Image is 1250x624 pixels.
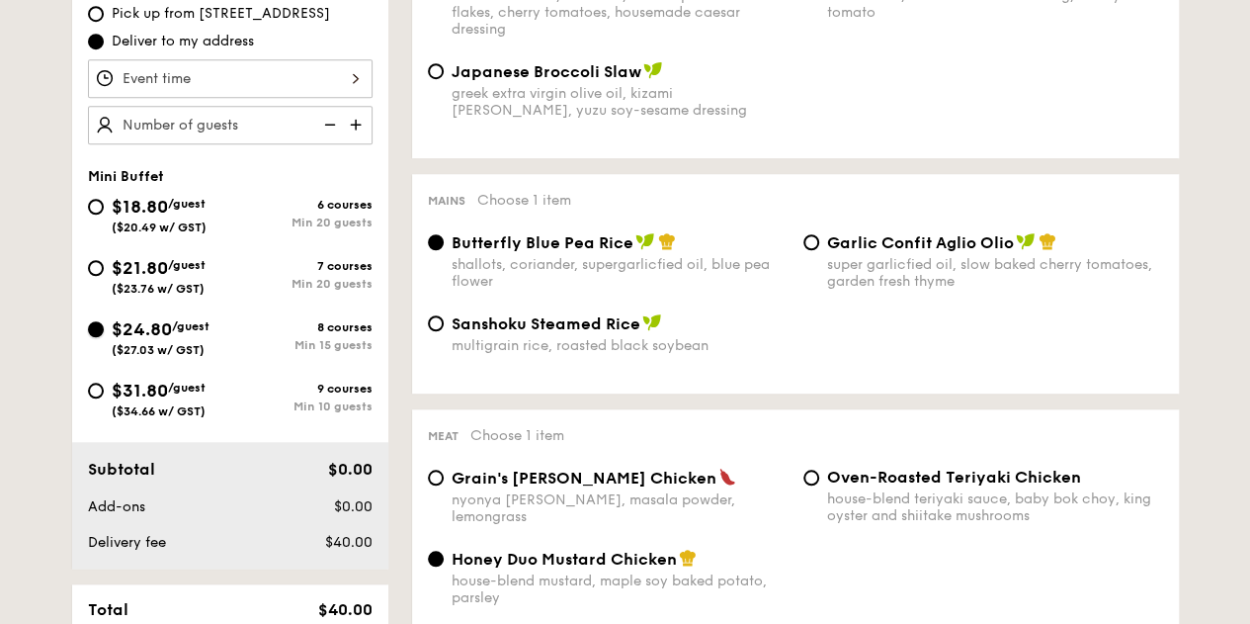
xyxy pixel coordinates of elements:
span: Garlic Confit Aglio Olio [827,233,1014,252]
div: Min 20 guests [230,277,373,291]
span: Mains [428,194,465,208]
input: Pick up from [STREET_ADDRESS] [88,6,104,22]
span: Choose 1 item [477,192,571,209]
div: Min 20 guests [230,216,373,229]
span: $21.80 [112,257,168,279]
input: Oven-Roasted Teriyaki Chickenhouse-blend teriyaki sauce, baby bok choy, king oyster and shiitake ... [803,470,819,486]
input: Deliver to my address [88,34,104,49]
div: multigrain rice, roasted black soybean [452,337,788,354]
span: /guest [168,197,206,211]
span: Butterfly Blue Pea Rice [452,233,633,252]
input: $21.80/guest($23.76 w/ GST)7 coursesMin 20 guests [88,260,104,276]
span: $18.80 [112,196,168,218]
span: Total [88,600,128,619]
div: 8 courses [230,320,373,334]
img: icon-vegan.f8ff3823.svg [642,313,662,331]
div: house-blend teriyaki sauce, baby bok choy, king oyster and shiitake mushrooms [827,490,1163,524]
div: house-blend mustard, maple soy baked potato, parsley [452,573,788,606]
span: $40.00 [317,600,372,619]
img: icon-reduce.1d2dbef1.svg [313,106,343,143]
input: Sanshoku Steamed Ricemultigrain rice, roasted black soybean [428,315,444,331]
input: Number of guests [88,106,373,144]
span: Add-ons [88,498,145,515]
img: icon-vegan.f8ff3823.svg [1016,232,1036,250]
div: 7 courses [230,259,373,273]
img: icon-add.58712e84.svg [343,106,373,143]
span: Honey Duo Mustard Chicken [452,550,677,569]
div: shallots, coriander, supergarlicfied oil, blue pea flower [452,256,788,290]
span: ($23.76 w/ GST) [112,282,205,296]
span: Delivery fee [88,534,166,551]
input: $18.80/guest($20.49 w/ GST)6 coursesMin 20 guests [88,199,104,215]
div: Min 15 guests [230,338,373,352]
span: ($34.66 w/ GST) [112,404,206,418]
span: Grain's [PERSON_NAME] Chicken [452,469,716,488]
input: $24.80/guest($27.03 w/ GST)8 coursesMin 15 guests [88,321,104,337]
span: ($20.49 w/ GST) [112,221,207,234]
img: icon-spicy.37a8142b.svg [718,468,736,486]
img: icon-chef-hat.a58ddaea.svg [679,549,697,567]
span: /guest [168,258,206,272]
span: Choose 1 item [470,427,564,444]
input: Honey Duo Mustard Chickenhouse-blend mustard, maple soy baked potato, parsley [428,551,444,567]
span: Meat [428,429,458,443]
input: Garlic Confit Aglio Oliosuper garlicfied oil, slow baked cherry tomatoes, garden fresh thyme [803,234,819,250]
span: $24.80 [112,318,172,340]
img: icon-chef-hat.a58ddaea.svg [1039,232,1056,250]
span: Pick up from [STREET_ADDRESS] [112,4,330,24]
img: icon-chef-hat.a58ddaea.svg [658,232,676,250]
span: Japanese Broccoli Slaw [452,62,641,81]
img: icon-vegan.f8ff3823.svg [635,232,655,250]
input: $31.80/guest($34.66 w/ GST)9 coursesMin 10 guests [88,383,104,399]
span: Deliver to my address [112,32,254,51]
span: $40.00 [324,534,372,551]
input: Event time [88,59,373,98]
span: Oven-Roasted Teriyaki Chicken [827,468,1081,487]
input: Japanese Broccoli Slawgreek extra virgin olive oil, kizami [PERSON_NAME], yuzu soy-sesame dressing [428,63,444,79]
div: Min 10 guests [230,400,373,413]
span: Sanshoku Steamed Rice [452,314,640,333]
span: $31.80 [112,380,168,401]
span: ($27.03 w/ GST) [112,343,205,357]
div: nyonya [PERSON_NAME], masala powder, lemongrass [452,491,788,525]
span: /guest [172,319,209,333]
span: $0.00 [333,498,372,515]
div: super garlicfied oil, slow baked cherry tomatoes, garden fresh thyme [827,256,1163,290]
div: greek extra virgin olive oil, kizami [PERSON_NAME], yuzu soy-sesame dressing [452,85,788,119]
input: Butterfly Blue Pea Riceshallots, coriander, supergarlicfied oil, blue pea flower [428,234,444,250]
span: /guest [168,381,206,395]
div: 6 courses [230,198,373,212]
input: Grain's [PERSON_NAME] Chickennyonya [PERSON_NAME], masala powder, lemongrass [428,470,444,486]
div: 9 courses [230,382,373,396]
span: Subtotal [88,460,155,479]
span: $0.00 [327,460,372,479]
span: Mini Buffet [88,168,164,185]
img: icon-vegan.f8ff3823.svg [643,61,663,79]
